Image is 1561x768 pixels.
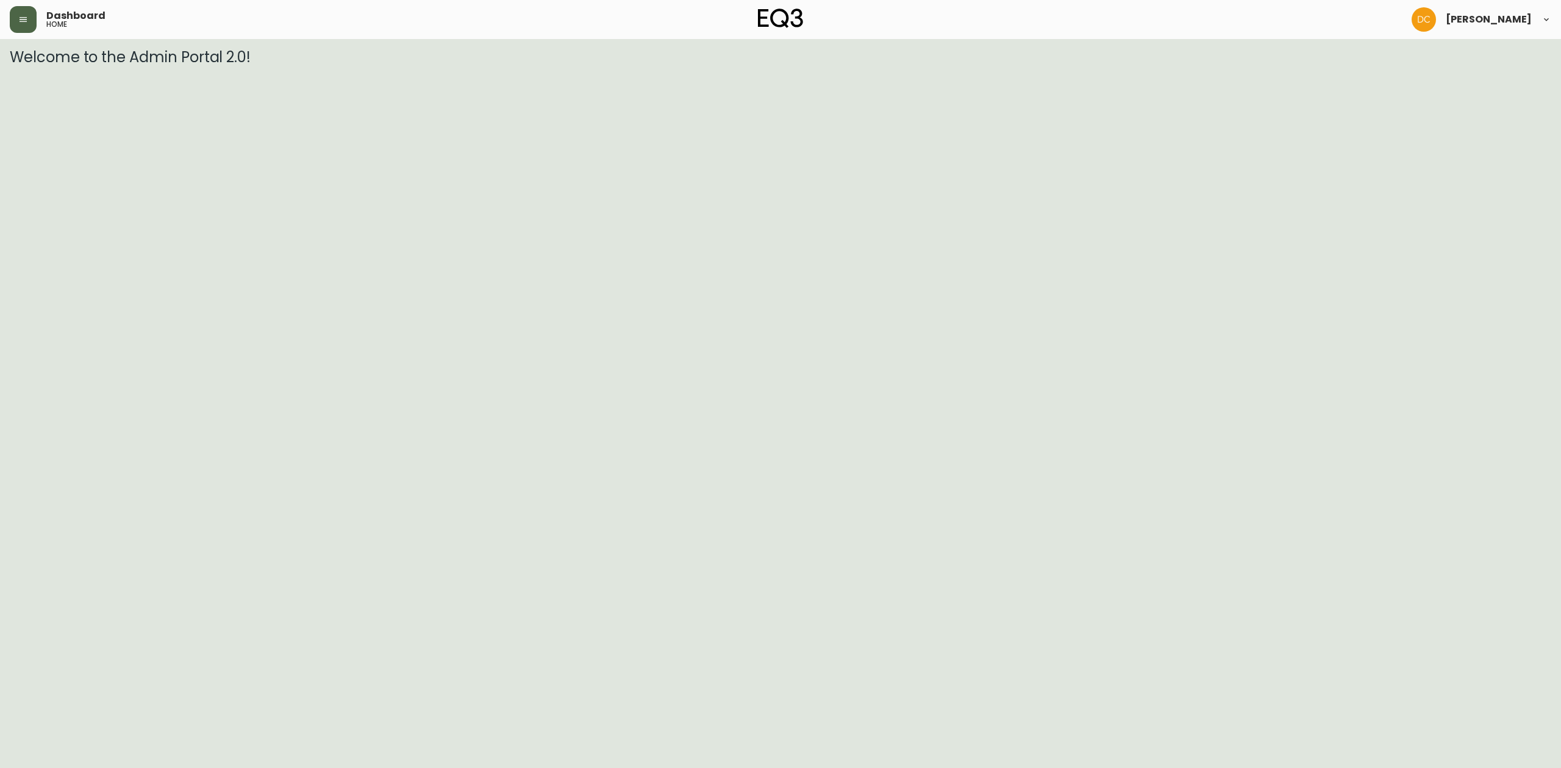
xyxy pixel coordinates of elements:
[10,49,1551,66] h3: Welcome to the Admin Portal 2.0!
[46,11,105,21] span: Dashboard
[46,21,67,28] h5: home
[1412,7,1436,32] img: 7eb451d6983258353faa3212700b340b
[1446,15,1532,24] span: [PERSON_NAME]
[758,9,803,28] img: logo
